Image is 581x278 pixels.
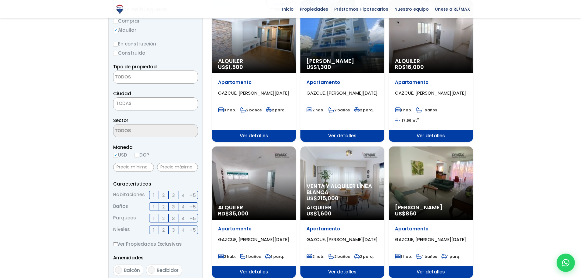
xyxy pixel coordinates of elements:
[113,63,157,70] span: Tipo de propiedad
[331,5,391,14] span: Préstamos Hipotecarios
[218,58,290,64] span: Alquiler
[148,266,155,274] input: Recibidor
[218,90,289,96] span: GAZCUE, [PERSON_NAME][DATE]
[240,107,262,113] span: 2 baños
[212,266,296,278] span: Ver detalles
[153,203,155,211] span: 1
[162,203,165,211] span: 2
[113,191,145,199] span: Habitaciones
[113,254,198,262] p: Amenidades
[113,202,128,211] span: Baños
[113,153,118,158] input: USD
[328,254,350,259] span: 2 baños
[240,254,261,259] span: 1 baños
[113,117,128,124] span: Sector
[354,254,374,259] span: 2 parq.
[391,5,432,14] span: Nuestro equipo
[395,236,466,243] span: GAZCUE, [PERSON_NAME][DATE]
[218,226,290,232] p: Apartamento
[190,203,196,211] span: +5
[266,107,285,113] span: 2 parq.
[416,254,437,259] span: 1 baños
[307,254,324,259] span: 2 hab.
[181,226,185,234] span: 4
[307,79,378,85] p: Apartamento
[113,180,198,188] p: Características
[229,210,249,217] span: 35,000
[307,183,378,195] span: Venta y alquiler línea blanca
[395,210,417,217] span: US$
[441,254,460,259] span: 1 parq.
[395,90,466,96] span: GAZCUE, [PERSON_NAME][DATE]
[265,254,284,259] span: 1 parq.
[113,240,198,248] label: Ver Propiedades Exclusivas
[162,215,165,222] span: 2
[113,242,117,246] input: Ver Propiedades Exclusivas
[317,63,331,71] span: 1,300
[113,28,118,33] input: Alquilar
[432,5,473,14] span: Únete a RE/MAX
[113,71,173,84] textarea: Search
[297,5,331,14] span: Propiedades
[307,63,331,71] span: US$
[113,19,118,24] input: Comprar
[395,58,467,64] span: Alquiler
[113,49,198,57] label: Construida
[395,118,419,123] span: mt
[395,254,412,259] span: 1 hab.
[307,210,332,217] span: US$
[113,90,131,97] span: Ciudad
[157,267,179,273] span: Recibidor
[395,63,424,71] span: RD$
[190,226,196,234] span: +5
[162,191,165,199] span: 2
[113,214,136,222] span: Parqueos
[181,191,185,199] span: 4
[395,204,467,211] span: [PERSON_NAME]
[389,266,473,278] span: Ver detalles
[113,151,127,159] label: USD
[395,226,467,232] p: Apartamento
[153,226,155,234] span: 1
[279,5,297,14] span: Inicio
[113,125,173,138] textarea: Search
[416,107,437,113] span: 1 baños
[113,99,198,108] span: TODAS
[115,266,122,274] input: Balcón
[172,215,175,222] span: 3
[172,203,175,211] span: 3
[307,226,378,232] p: Apartamento
[113,226,130,234] span: Niveles
[307,107,324,113] span: 2 hab.
[113,26,198,34] label: Alquilar
[317,210,332,217] span: 1,600
[113,143,198,151] span: Moneda
[389,130,473,142] span: Ver detalles
[153,215,155,222] span: 1
[114,4,125,15] img: Logo de REMAX
[307,90,378,96] span: GAZCUE, [PERSON_NAME][DATE]
[113,40,198,48] label: En construcción
[406,63,424,71] span: 16,000
[402,118,411,123] span: 17.66
[300,130,384,142] span: Ver detalles
[300,146,384,278] a: Venta y alquiler línea blanca US$215,000 Alquiler US$1,600 Apartamento GAZCUE, [PERSON_NAME][DATE...
[162,226,165,234] span: 2
[218,204,290,211] span: Alquiler
[113,17,198,25] label: Comprar
[134,153,139,158] input: DOP
[113,97,198,110] span: TODAS
[113,163,154,172] input: Precio mínimo
[113,51,118,56] input: Construida
[218,107,236,113] span: 3 hab.
[389,146,473,278] a: [PERSON_NAME] US$850 Apartamento GAZCUE, [PERSON_NAME][DATE] 1 hab. 1 baños 1 parq. Ver detalles
[218,79,290,85] p: Apartamento
[157,163,198,172] input: Precio máximo
[307,236,378,243] span: GAZCUE, [PERSON_NAME][DATE]
[218,254,236,259] span: 2 hab.
[229,63,243,71] span: 1,500
[307,204,378,211] span: Alquiler
[212,130,296,142] span: Ver detalles
[172,226,175,234] span: 3
[300,266,384,278] span: Ver detalles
